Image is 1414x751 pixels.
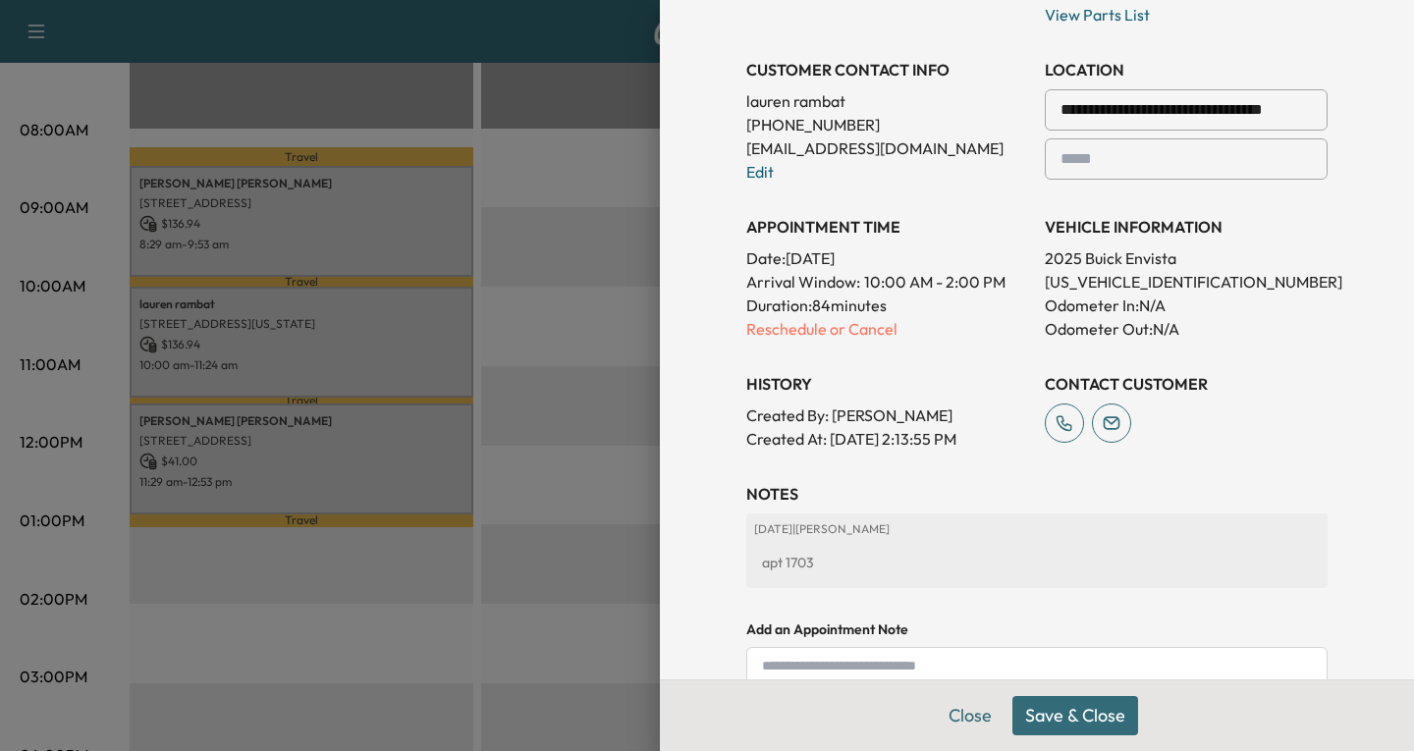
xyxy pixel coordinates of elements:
h3: APPOINTMENT TIME [746,215,1029,239]
div: apt 1703 [754,545,1320,580]
p: Arrival Window: [746,270,1029,294]
h4: Add an Appointment Note [746,619,1328,639]
button: Close [936,696,1005,735]
p: [PHONE_NUMBER] [746,113,1029,136]
p: Date: [DATE] [746,246,1029,270]
p: Created By : [PERSON_NAME] [746,403,1029,427]
h3: History [746,372,1029,396]
p: [EMAIL_ADDRESS][DOMAIN_NAME] [746,136,1029,160]
h3: CONTACT CUSTOMER [1045,372,1328,396]
p: Created At : [DATE] 2:13:55 PM [746,427,1029,451]
p: lauren rambat [746,89,1029,113]
h3: NOTES [746,482,1328,506]
p: [US_VEHICLE_IDENTIFICATION_NUMBER] [1045,270,1328,294]
p: Odometer In: N/A [1045,294,1328,317]
p: [DATE] | [PERSON_NAME] [754,521,1320,537]
h3: VEHICLE INFORMATION [1045,215,1328,239]
p: Duration: 84 minutes [746,294,1029,317]
a: Edit [746,162,774,182]
p: 2025 Buick Envista [1045,246,1328,270]
h3: CUSTOMER CONTACT INFO [746,58,1029,81]
p: Reschedule or Cancel [746,317,1029,341]
p: Odometer Out: N/A [1045,317,1328,341]
span: 10:00 AM - 2:00 PM [864,270,1006,294]
h3: LOCATION [1045,58,1328,81]
button: Save & Close [1012,696,1138,735]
